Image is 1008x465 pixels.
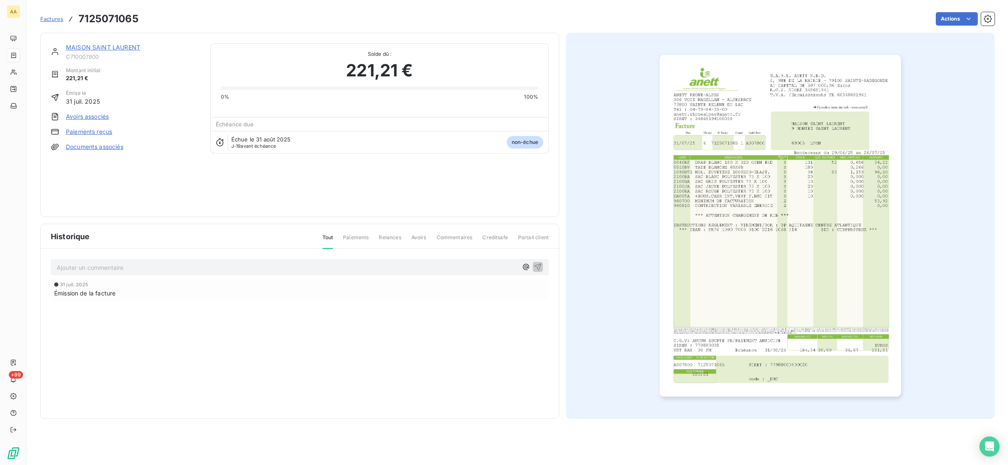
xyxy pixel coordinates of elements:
span: 0% [221,93,229,101]
span: Solde dû : [221,50,538,58]
h3: 7125071065 [79,11,139,26]
span: Paiements [343,234,369,248]
span: Commentaires [437,234,473,248]
span: Relances [379,234,401,248]
span: 31 juil. 2025 [60,282,88,287]
a: Factures [40,15,63,23]
span: Historique [51,231,90,242]
a: MAISON SAINT LAURENT [66,44,140,51]
span: Émise le [66,89,100,97]
span: Avoirs [411,234,427,248]
span: C710007800 [66,53,200,60]
span: avant échéance [231,144,276,149]
div: Open Intercom Messenger [979,436,1000,457]
span: +99 [9,371,23,379]
span: J-19 [231,143,241,149]
span: 31 juil. 2025 [66,97,100,106]
a: Avoirs associés [66,112,109,121]
img: Logo LeanPay [7,447,20,460]
div: AA [7,5,20,18]
span: 221,21 € [346,58,413,83]
a: Paiements reçus [66,128,112,136]
span: Portail client [518,234,549,248]
span: Factures [40,16,63,22]
span: non-échue [507,136,543,149]
span: Tout [322,234,333,249]
span: Échue le 31 août 2025 [231,136,291,143]
a: Documents associés [66,143,123,151]
span: Creditsafe [482,234,508,248]
button: Actions [936,12,978,26]
span: Échéance due [216,121,254,128]
span: 100% [524,93,538,101]
span: 221,21 € [66,74,100,83]
span: Émission de la facture [54,289,115,298]
span: Montant initial [66,67,100,74]
img: invoice_thumbnail [660,55,901,397]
